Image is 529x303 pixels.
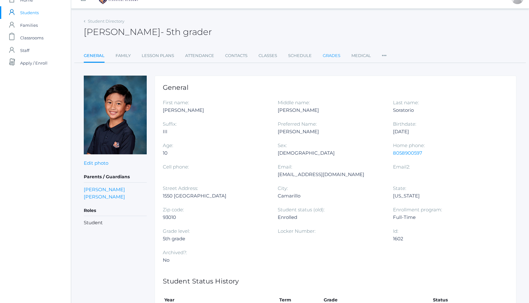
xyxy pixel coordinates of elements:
label: Suffix: [163,121,177,127]
div: [US_STATE] [393,192,498,200]
div: III [163,128,268,135]
label: Email: [278,164,292,170]
a: [PERSON_NAME] [84,193,125,200]
h1: Student Status History [163,277,508,285]
a: Schedule [288,49,312,62]
div: 10 [163,149,268,157]
a: Edit photo [84,160,108,166]
div: 1550 [GEOGRAPHIC_DATA] [163,192,268,200]
label: Archived?: [163,249,187,255]
a: General [84,49,105,63]
label: Middle name: [278,100,310,106]
label: Sex: [278,142,287,148]
a: Classes [259,49,277,62]
label: Preferred Name: [278,121,317,127]
a: Contacts [225,49,247,62]
span: Apply / Enroll [20,57,48,69]
label: Id: [393,228,398,234]
span: - 5th grader [161,26,212,37]
label: Email2: [393,164,410,170]
div: [DATE] [393,128,498,135]
h1: General [163,84,508,91]
h5: Roles [84,205,147,216]
a: [PERSON_NAME] [84,186,125,193]
label: Cell phone: [163,164,189,170]
label: Student status (old): [278,207,325,213]
span: Classrooms [20,31,43,44]
div: 93010 [163,214,268,221]
label: First name: [163,100,189,106]
div: 5th grade [163,235,268,243]
a: Attendance [185,49,214,62]
h2: [PERSON_NAME] [84,27,212,37]
label: City: [278,185,288,191]
span: Staff [20,44,29,57]
label: Zip code: [163,207,184,213]
img: Matteo Soratorio [84,76,147,154]
h5: Parents / Guardians [84,172,147,182]
div: Enrolled [278,214,383,221]
label: Enrollment program: [393,207,442,213]
div: No [163,256,268,264]
span: Families [20,19,38,31]
div: [EMAIL_ADDRESS][DOMAIN_NAME] [278,171,383,178]
li: Student [84,219,147,226]
a: Grades [323,49,340,62]
a: 8058900597 [393,150,422,156]
label: Last name: [393,100,419,106]
a: Medical [351,49,371,62]
a: Lesson Plans [142,49,174,62]
div: [PERSON_NAME] [278,128,383,135]
label: Birthdate: [393,121,416,127]
div: Soratorio [393,106,498,114]
a: Family [116,49,131,62]
label: Locker Number: [278,228,316,234]
label: Grade level: [163,228,190,234]
div: [PERSON_NAME] [278,106,383,114]
div: [DEMOGRAPHIC_DATA] [278,149,383,157]
label: Age: [163,142,173,148]
label: Home phone: [393,142,425,148]
div: 1602 [393,235,498,243]
a: Student Directory [88,19,124,24]
div: [PERSON_NAME] [163,106,268,114]
div: Full-Time [393,214,498,221]
label: Street Address: [163,185,198,191]
label: State: [393,185,406,191]
span: Students [20,6,39,19]
div: Camarillo [278,192,383,200]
